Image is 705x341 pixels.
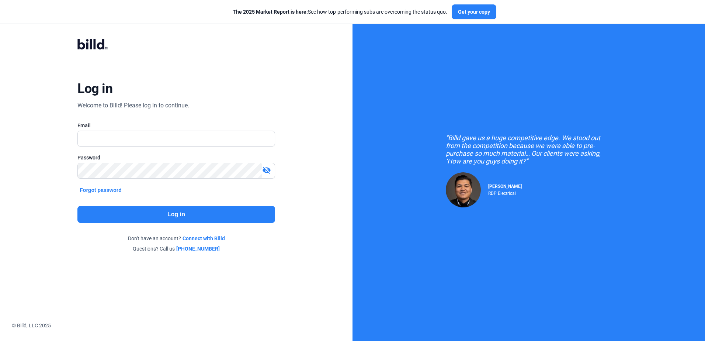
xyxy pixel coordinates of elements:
div: Email [77,122,275,129]
div: "Billd gave us a huge competitive edge. We stood out from the competition because we were able to... [446,134,612,165]
button: Get your copy [452,4,496,19]
div: Questions? Call us [77,245,275,252]
div: Password [77,154,275,161]
mat-icon: visibility_off [262,166,271,175]
a: [PHONE_NUMBER] [176,245,220,252]
button: Forgot password [77,186,124,194]
div: Don't have an account? [77,235,275,242]
div: Welcome to Billd! Please log in to continue. [77,101,189,110]
img: Raul Pacheco [446,172,481,207]
div: See how top-performing subs are overcoming the status quo. [233,8,447,15]
div: Log in [77,80,112,97]
a: Connect with Billd [183,235,225,242]
span: [PERSON_NAME] [488,184,522,189]
button: Log in [77,206,275,223]
div: RDP Electrical [488,189,522,196]
span: The 2025 Market Report is here: [233,9,308,15]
